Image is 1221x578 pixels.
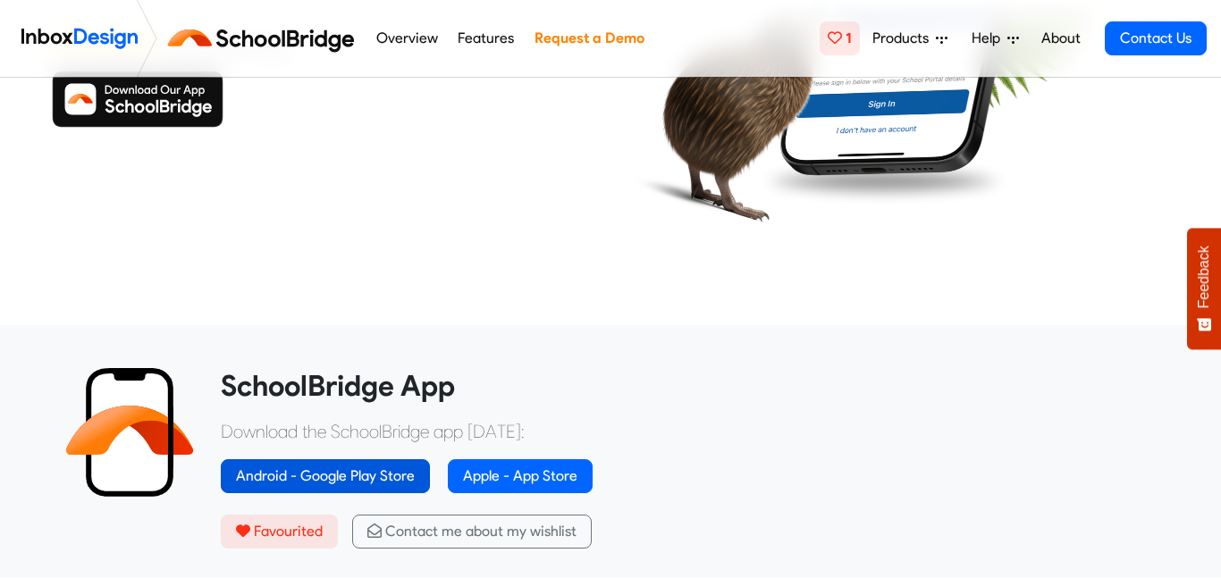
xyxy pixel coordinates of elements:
[254,523,323,540] span: Favourited
[65,368,194,497] img: 2022_01_13_icon_sb_app.svg
[221,368,1156,404] heading: SchoolBridge App
[164,17,366,60] img: schoolbridge logo
[529,21,649,56] a: Request a Demo
[846,29,852,46] span: 1
[371,21,442,56] a: Overview
[221,418,1156,445] p: Download the SchoolBridge app [DATE]:
[453,21,519,56] a: Features
[448,459,593,493] a: Apple - App Store
[1187,228,1221,349] button: Feedback - Show survey
[756,154,1011,208] img: shadow.png
[1105,21,1207,55] a: Contact Us
[872,28,936,49] span: Products
[352,515,592,549] button: Contact me about my wishlist
[972,28,1007,49] span: Help
[1036,21,1085,56] a: About
[865,21,955,56] a: Products
[221,459,430,493] a: Android - Google Play Store
[52,71,223,128] img: Download SchoolBridge App
[1196,246,1212,308] span: Feedback
[385,523,577,540] span: Contact me about my wishlist
[221,515,338,549] button: Favourited
[964,21,1026,56] a: Help
[820,21,860,55] a: 1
